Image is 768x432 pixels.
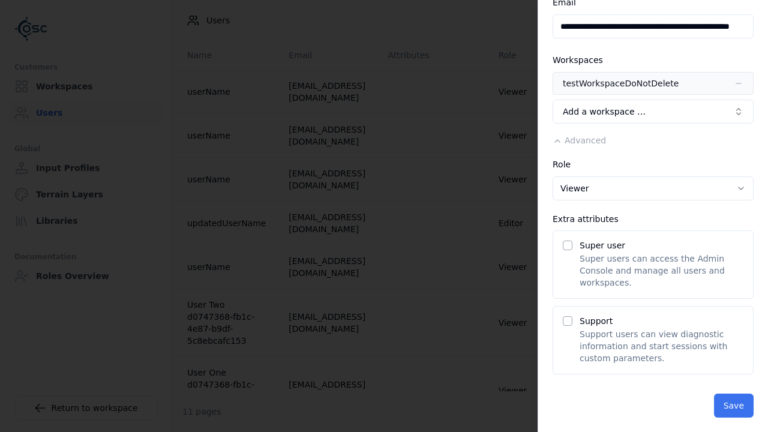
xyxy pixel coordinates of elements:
[714,394,754,418] button: Save
[553,55,603,65] label: Workspaces
[553,134,606,146] button: Advanced
[553,215,754,223] div: Extra attributes
[563,77,679,89] div: testWorkspaceDoNotDelete
[580,316,613,326] label: Support
[565,136,606,145] span: Advanced
[580,253,743,289] p: Super users can access the Admin Console and manage all users and workspaces.
[580,241,625,250] label: Super user
[563,106,646,118] span: Add a workspace …
[580,328,743,364] p: Support users can view diagnostic information and start sessions with custom parameters.
[553,160,571,169] label: Role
